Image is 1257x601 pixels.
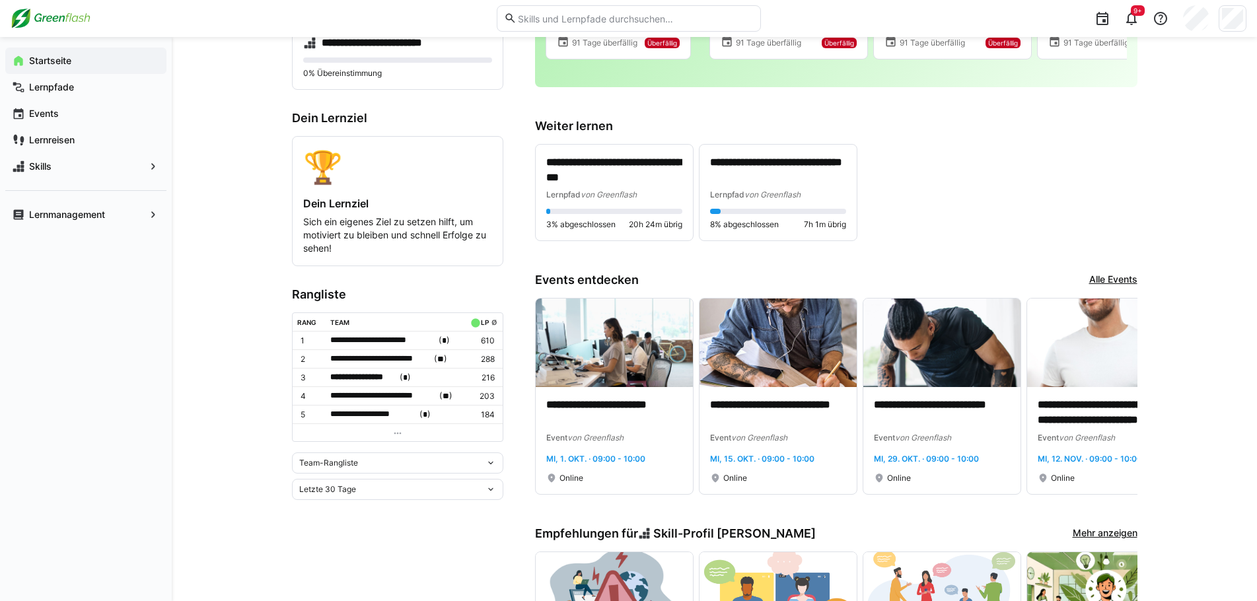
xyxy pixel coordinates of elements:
span: von Greenflash [581,190,637,199]
span: Skill-Profil [PERSON_NAME] [653,526,816,541]
span: 9+ [1133,7,1142,15]
p: 5 [301,409,320,420]
div: Rang [297,318,316,326]
a: ø [491,316,497,327]
span: Mi, 12. Nov. · 09:00 - 10:00 [1038,454,1142,464]
p: 184 [468,409,494,420]
div: 🏆 [303,147,492,186]
span: Lernpfad [546,190,581,199]
span: von Greenflash [567,433,624,442]
span: Event [1038,433,1059,442]
p: 288 [468,354,494,365]
span: von Greenflash [1059,433,1115,442]
span: 20h 24m übrig [629,219,682,230]
span: Mi, 15. Okt. · 09:00 - 10:00 [710,454,814,464]
h3: Events entdecken [535,273,639,287]
span: 91 Tage überfällig [900,38,965,48]
span: 91 Tage überfällig [736,38,801,48]
p: 2 [301,354,320,365]
span: Event [546,433,567,442]
h3: Dein Lernziel [292,111,503,125]
span: ( ) [419,407,431,421]
span: Überfällig [647,39,677,47]
span: ( ) [400,371,411,384]
span: 91 Tage überfällig [572,38,637,48]
p: 4 [301,391,320,402]
span: Online [559,473,583,483]
span: Mi, 29. Okt. · 09:00 - 10:00 [874,454,979,464]
p: 1 [301,336,320,346]
h3: Empfehlungen für [535,526,816,541]
span: ( ) [439,389,452,403]
span: Mi, 1. Okt. · 09:00 - 10:00 [546,454,645,464]
p: 610 [468,336,494,346]
span: Letzte 30 Tage [299,484,356,495]
span: ( ) [434,352,447,366]
span: von Greenflash [744,190,801,199]
h4: Dein Lernziel [303,197,492,210]
span: ( ) [439,334,450,347]
p: 203 [468,391,494,402]
span: Online [887,473,911,483]
span: 3% abgeschlossen [546,219,616,230]
img: image [1027,299,1184,387]
span: Lernpfad [710,190,744,199]
img: image [863,299,1021,387]
span: Event [710,433,731,442]
input: Skills und Lernpfade durchsuchen… [517,13,753,24]
span: 8% abgeschlossen [710,219,779,230]
h3: Rangliste [292,287,503,302]
span: Online [723,473,747,483]
img: image [536,299,693,387]
span: Online [1051,473,1075,483]
span: Überfällig [988,39,1018,47]
p: 3 [301,372,320,383]
span: von Greenflash [895,433,951,442]
span: 7h 1m übrig [804,219,846,230]
p: 0% Übereinstimmung [303,68,492,79]
h3: Weiter lernen [535,119,1137,133]
img: image [700,299,857,387]
a: Mehr anzeigen [1073,526,1137,541]
p: 216 [468,372,494,383]
span: Überfällig [824,39,854,47]
span: 91 Tage überfällig [1063,38,1129,48]
span: von Greenflash [731,433,787,442]
span: Team-Rangliste [299,458,358,468]
span: Event [874,433,895,442]
p: Sich ein eigenes Ziel zu setzen hilft, um motiviert zu bleiben und schnell Erfolge zu sehen! [303,215,492,255]
div: Team [330,318,349,326]
div: LP [481,318,489,326]
a: Alle Events [1089,273,1137,287]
